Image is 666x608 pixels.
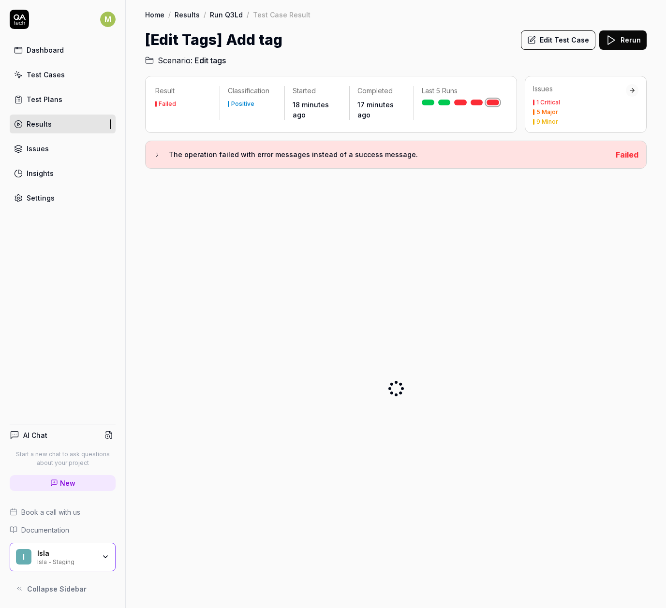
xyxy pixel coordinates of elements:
[21,507,80,517] span: Book a call with us
[10,41,116,59] a: Dashboard
[194,55,226,66] span: Edit tags
[100,12,116,27] span: M
[536,119,558,125] div: 9 Minor
[27,193,55,203] div: Settings
[253,10,311,19] div: Test Case Result
[169,149,608,160] h3: The operation failed with error messages instead of a success message.
[293,101,329,119] time: 18 minutes ago
[27,168,54,178] div: Insights
[293,86,341,96] p: Started
[422,86,499,96] p: Last 5 Runs
[231,101,254,107] div: Positive
[10,188,116,207] a: Settings
[10,507,116,517] a: Book a call with us
[10,475,116,491] a: New
[27,584,87,594] span: Collapse Sidebar
[599,30,647,50] button: Rerun
[533,84,626,94] div: Issues
[37,549,95,558] div: Isla
[159,101,176,107] div: Failed
[153,149,608,160] button: The operation failed with error messages instead of a success message.
[27,119,52,129] div: Results
[27,45,64,55] div: Dashboard
[10,115,116,133] a: Results
[616,150,638,159] span: Failed
[16,549,31,565] span: I
[27,70,65,80] div: Test Cases
[10,164,116,183] a: Insights
[536,100,560,105] div: 1 Critical
[145,29,282,51] h1: [Edit Tags] Add tag
[228,86,277,96] p: Classification
[10,139,116,158] a: Issues
[10,543,116,572] button: IIslaIsla - Staging
[536,109,558,115] div: 5 Major
[27,94,62,104] div: Test Plans
[21,525,69,535] span: Documentation
[10,450,116,467] p: Start a new chat to ask questions about your project
[357,101,394,119] time: 17 minutes ago
[10,579,116,598] button: Collapse Sidebar
[175,10,200,19] a: Results
[156,55,192,66] span: Scenario:
[168,10,171,19] div: /
[155,86,212,96] p: Result
[357,86,406,96] p: Completed
[10,65,116,84] a: Test Cases
[27,144,49,154] div: Issues
[521,30,595,50] button: Edit Test Case
[10,525,116,535] a: Documentation
[37,557,95,565] div: Isla - Staging
[23,430,47,440] h4: AI Chat
[145,55,226,66] a: Scenario:Edit tags
[10,90,116,109] a: Test Plans
[60,478,75,488] span: New
[204,10,206,19] div: /
[145,10,164,19] a: Home
[100,10,116,29] button: M
[247,10,249,19] div: /
[210,10,243,19] a: Run Q3Ld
